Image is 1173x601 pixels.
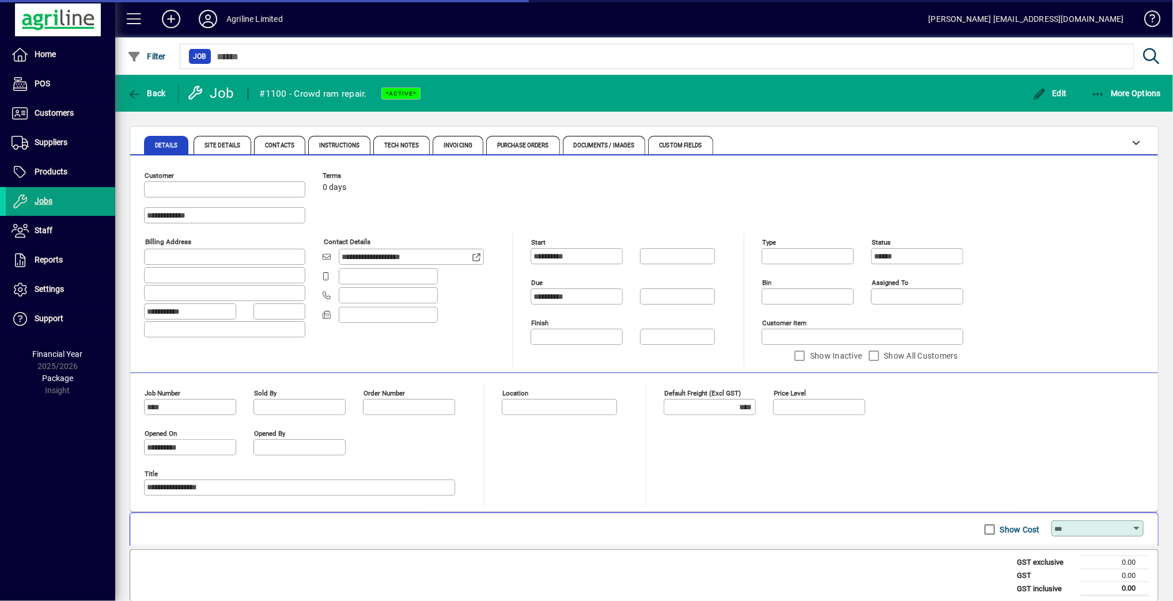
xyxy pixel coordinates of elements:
span: Custom Fields [659,143,702,149]
span: Contacts [265,143,294,149]
mat-label: Opened On [145,429,177,438]
mat-label: Title [145,470,158,478]
mat-label: Status [872,238,891,246]
td: 0.00 [1080,569,1149,582]
a: POS [6,70,115,98]
span: Package [42,374,73,383]
span: Site Details [205,143,240,149]
mat-label: Due [531,279,543,287]
span: Suppliers [35,138,67,147]
span: Documents / Images [574,143,635,149]
span: Job [194,51,206,62]
button: Back [124,83,169,104]
mat-label: Location [502,389,528,397]
mat-label: Default Freight (excl GST) [664,389,741,397]
button: More Options [1088,83,1164,104]
mat-label: Finish [531,319,548,327]
mat-label: Bin [762,279,771,287]
label: Show Cost [998,524,1040,535]
span: Reports [35,255,63,264]
a: Staff [6,216,115,245]
span: Tech Notes [384,143,419,149]
div: Agriline Limited [226,10,283,28]
a: Products [6,158,115,187]
td: GST [1011,569,1080,582]
mat-label: Type [762,238,776,246]
span: Staff [35,226,52,235]
mat-label: Order number [364,389,405,397]
mat-label: Assigned to [872,279,909,287]
span: POS [35,79,50,88]
td: GST exclusive [1011,556,1080,569]
span: More Options [1091,89,1161,98]
mat-label: Job number [145,389,180,397]
span: Products [35,167,67,176]
td: GST inclusive [1011,582,1080,596]
a: Customers [6,99,115,128]
span: Edit [1032,89,1067,98]
mat-label: Start [531,238,546,246]
span: Purchase Orders [497,143,549,149]
span: Back [127,89,166,98]
span: 0 days [323,183,346,192]
mat-label: Customer Item [762,319,807,327]
span: Jobs [35,196,52,206]
a: Support [6,305,115,333]
td: 0.00 [1080,582,1149,596]
button: Edit [1030,83,1070,104]
span: Filter [127,52,166,61]
span: Invoicing [444,143,472,149]
span: Terms [323,172,392,180]
div: #1100 - Crowd ram repair. [260,85,367,103]
button: Profile [190,9,226,29]
span: Support [35,314,63,323]
span: Settings [35,284,64,294]
a: Home [6,40,115,69]
a: Knowledge Base [1136,2,1159,40]
div: Job [187,84,236,102]
span: Details [155,143,177,149]
mat-label: Sold by [254,389,277,397]
td: 0.00 [1080,556,1149,569]
div: [PERSON_NAME] [EMAIL_ADDRESS][DOMAIN_NAME] [929,10,1124,28]
mat-label: Opened by [254,429,285,438]
button: Add [153,9,190,29]
a: Settings [6,275,115,304]
app-page-header-button: Back [115,83,179,104]
span: Financial Year [33,349,83,359]
span: Instructions [319,143,360,149]
a: Reports [6,246,115,275]
span: Home [35,50,56,59]
a: Suppliers [6,128,115,157]
mat-label: Customer [145,172,174,180]
button: Filter [124,46,169,67]
mat-label: Price Level [774,389,806,397]
span: Customers [35,108,74,117]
